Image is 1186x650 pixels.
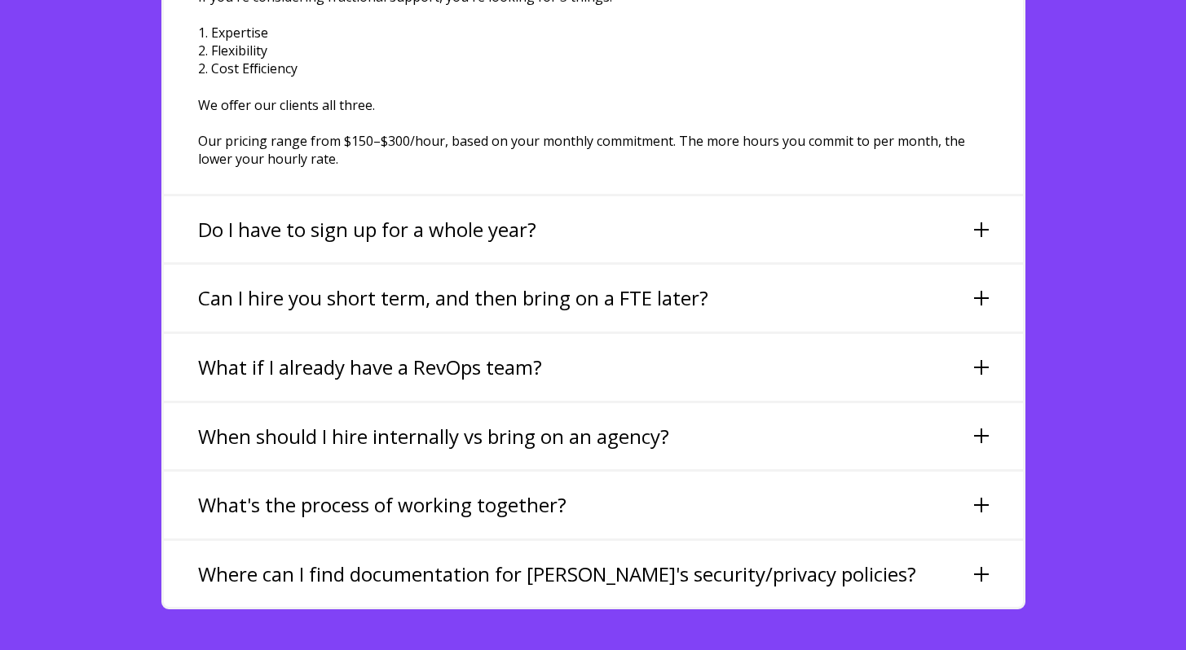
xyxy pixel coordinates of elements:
[198,560,916,588] h3: Where can I find documentation for [PERSON_NAME]'s security/privacy policies?
[198,216,536,244] h3: Do I have to sign up for a whole year?
[198,354,542,381] h3: What if I already have a RevOps team?
[198,284,708,312] h3: Can I hire you short term, and then bring on a FTE later?
[198,491,567,519] h3: What's the process of working together?
[198,423,669,450] h3: When should I hire internally vs bring on an agency?
[198,96,989,168] p: We offer our clients all three. Our pricing range from $150–$300/hour, based on your monthly comm...
[198,24,989,77] p: 1. Expertise 2. Flexibility 2. Cost Efficiency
